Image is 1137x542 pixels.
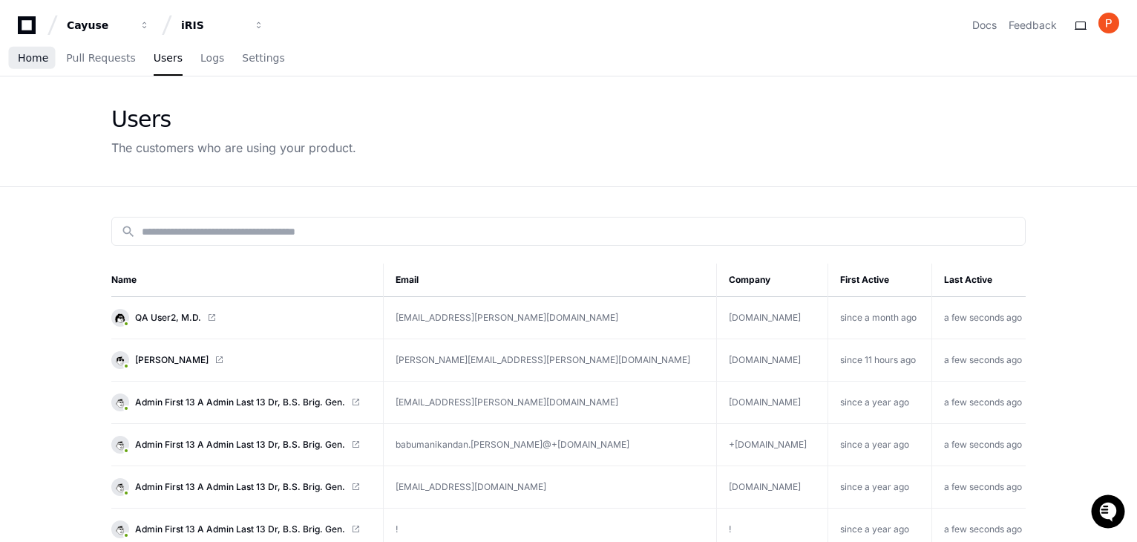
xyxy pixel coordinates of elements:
td: a few seconds ago [931,466,1026,509]
span: Admin First 13 A Admin Last 13 Dr, B.S. Brig. Gen. [135,523,345,535]
th: First Active [828,264,931,297]
a: Admin First 13 A Admin Last 13 Dr, B.S. Brig. Gen. [111,436,371,454]
td: [DOMAIN_NAME] [717,339,828,382]
td: [DOMAIN_NAME] [717,382,828,424]
a: Logs [200,42,224,76]
td: [EMAIL_ADDRESS][DOMAIN_NAME] [384,466,717,509]
th: Email [384,264,717,297]
span: Logs [200,53,224,62]
div: Users [111,106,356,133]
a: Settings [242,42,284,76]
a: Users [154,42,183,76]
span: Pylon [148,156,180,167]
td: a few seconds ago [931,424,1026,466]
td: a few seconds ago [931,382,1026,424]
img: 7.svg [113,480,127,494]
td: [PERSON_NAME][EMAIL_ADDRESS][PERSON_NAME][DOMAIN_NAME] [384,339,717,382]
img: 3.svg [113,310,127,324]
a: Admin First 13 A Admin Last 13 Dr, B.S. Brig. Gen. [111,520,371,538]
button: Cayuse [61,12,156,39]
img: 7.svg [113,522,127,536]
img: 7.svg [113,395,127,409]
th: Name [111,264,384,297]
button: Start new chat [252,115,270,133]
td: a few seconds ago [931,339,1026,382]
span: Admin First 13 A Admin Last 13 Dr, B.S. Brig. Gen. [135,439,345,451]
span: Users [154,53,183,62]
button: iRIS [175,12,270,39]
img: 1736555170064-99ba0984-63c1-480f-8ee9-699278ef63ed [15,111,42,137]
td: [EMAIL_ADDRESS][PERSON_NAME][DOMAIN_NAME] [384,382,717,424]
div: Cayuse [67,18,131,33]
span: Admin First 13 A Admin Last 13 Dr, B.S. Brig. Gen. [135,481,345,493]
span: Pull Requests [66,53,135,62]
div: Start new chat [50,111,243,125]
div: The customers who are using your product. [111,139,356,157]
span: Home [18,53,48,62]
a: Pull Requests [66,42,135,76]
img: 4.svg [113,353,127,367]
span: [PERSON_NAME] [135,354,209,366]
td: babumanikandan.[PERSON_NAME]@+[DOMAIN_NAME] [384,424,717,466]
td: since a month ago [828,297,931,339]
a: QA User2, M.D. [111,309,371,327]
span: Admin First 13 A Admin Last 13 Dr, B.S. Brig. Gen. [135,396,345,408]
div: Welcome [15,59,270,83]
td: since a year ago [828,466,931,509]
iframe: Open customer support [1090,493,1130,533]
img: ACg8ocLsmbgQIqms8xuUbv_iqjIQXeV8xnqR546_ihkKA_7J6BnHrA=s96-c [1098,13,1119,33]
span: QA User2, M.D. [135,312,201,324]
td: [DOMAIN_NAME] [717,297,828,339]
mat-icon: search [121,224,136,239]
img: PlayerZero [15,15,45,45]
td: [EMAIL_ADDRESS][PERSON_NAME][DOMAIN_NAME] [384,297,717,339]
a: [PERSON_NAME] [111,351,371,369]
td: a few seconds ago [931,297,1026,339]
div: We're offline, we'll be back soon [50,125,194,137]
a: Home [18,42,48,76]
td: since 11 hours ago [828,339,931,382]
th: Company [717,264,828,297]
a: Admin First 13 A Admin Last 13 Dr, B.S. Brig. Gen. [111,478,371,496]
td: [DOMAIN_NAME] [717,466,828,509]
td: since a year ago [828,424,931,466]
td: since a year ago [828,382,931,424]
span: Settings [242,53,284,62]
th: Last Active [931,264,1026,297]
a: Docs [972,18,997,33]
div: iRIS [181,18,245,33]
button: Feedback [1009,18,1057,33]
a: Powered byPylon [105,155,180,167]
a: Admin First 13 A Admin Last 13 Dr, B.S. Brig. Gen. [111,394,371,411]
img: 7.svg [113,437,127,451]
td: +[DOMAIN_NAME] [717,424,828,466]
